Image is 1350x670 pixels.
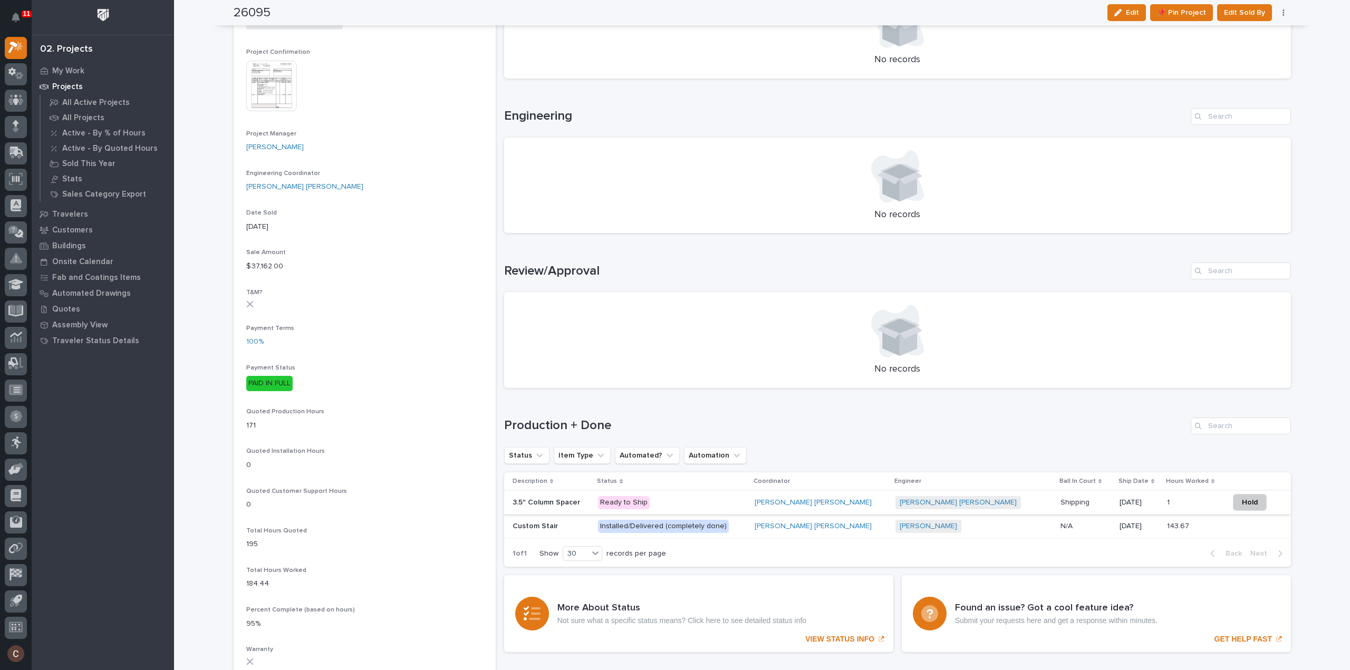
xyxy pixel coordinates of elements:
[1246,549,1291,558] button: Next
[1233,494,1267,511] button: Hold
[52,305,80,314] p: Quotes
[62,159,115,169] p: Sold This Year
[246,578,483,589] p: 184.44
[504,541,535,567] p: 1 of 1
[513,496,582,507] p: 3.5" Column Spacer
[52,82,83,92] p: Projects
[246,170,320,177] span: Engineering Coordinator
[1224,6,1265,19] span: Edit Sold By
[513,520,560,531] p: Custom Stair
[1107,4,1146,21] button: Edit
[1214,635,1272,644] p: GET HELP FAST
[246,607,355,613] span: Percent Complete (based on hours)
[563,548,589,559] div: 30
[1060,520,1075,531] p: N/A
[1202,549,1246,558] button: Back
[1191,417,1291,434] input: Search
[41,171,174,186] a: Stats
[684,447,747,464] button: Automation
[557,603,806,614] h3: More About Status
[32,238,174,254] a: Buildings
[246,460,483,471] p: 0
[597,475,617,487] p: Status
[246,261,483,272] p: $ 37,162.00
[32,63,174,79] a: My Work
[52,336,139,346] p: Traveler Status Details
[1250,549,1274,558] span: Next
[606,549,666,558] p: records per page
[62,144,158,153] p: Active - By Quoted Hours
[504,447,549,464] button: Status
[1219,549,1242,558] span: Back
[1118,475,1149,487] p: Ship Date
[955,616,1158,625] p: Submit your requests here and get a response within minutes.
[246,181,363,192] a: [PERSON_NAME] [PERSON_NAME]
[52,273,141,283] p: Fab and Coatings Items
[32,269,174,285] a: Fab and Coatings Items
[755,498,872,507] a: [PERSON_NAME] [PERSON_NAME]
[955,603,1158,614] h3: Found an issue? Got a cool feature idea?
[504,109,1187,124] h1: Engineering
[62,129,146,138] p: Active - By % of Hours
[246,646,273,653] span: Warranty
[1167,496,1172,507] p: 1
[1242,496,1258,509] span: Hold
[1120,498,1159,507] p: [DATE]
[246,365,295,371] span: Payment Status
[52,321,108,330] p: Assembly View
[62,190,146,199] p: Sales Category Export
[41,95,174,110] a: All Active Projects
[5,643,27,665] button: users-avatar
[754,475,790,487] p: Coordinator
[41,156,174,171] a: Sold This Year
[598,520,729,533] div: Installed/Delivered (completely done)
[52,210,88,219] p: Travelers
[246,448,325,454] span: Quoted Installation Hours
[539,549,558,558] p: Show
[598,496,650,509] div: Ready to Ship
[246,289,263,296] span: T&M?
[554,447,611,464] button: Item Type
[900,498,1017,507] a: [PERSON_NAME] [PERSON_NAME]
[93,5,113,25] img: Workspace Logo
[504,264,1187,279] h1: Review/Approval
[517,209,1278,221] p: No records
[805,635,874,644] p: VIEW STATUS INFO
[41,187,174,201] a: Sales Category Export
[504,514,1291,538] tr: Custom StairCustom Stair Installed/Delivered (completely done)[PERSON_NAME] [PERSON_NAME] [PERSON...
[557,616,806,625] p: Not sure what a specific status means? Click here to see detailed status info
[504,418,1187,433] h1: Production + Done
[62,98,130,108] p: All Active Projects
[62,113,104,123] p: All Projects
[1126,8,1139,17] span: Edit
[1167,520,1191,531] p: 143.67
[246,409,324,415] span: Quoted Production Hours
[32,254,174,269] a: Onsite Calendar
[517,54,1278,66] p: No records
[246,325,294,332] span: Payment Terms
[1150,4,1213,21] button: 📌 Pin Project
[13,13,27,30] div: Notifications11
[1191,263,1291,279] input: Search
[246,567,306,574] span: Total Hours Worked
[234,5,271,21] h2: 26095
[5,6,27,28] button: Notifications
[246,499,483,510] p: 0
[504,491,1291,514] tr: 3.5" Column Spacer3.5" Column Spacer Ready to Ship[PERSON_NAME] [PERSON_NAME] [PERSON_NAME] [PERS...
[246,618,483,629] p: 95%
[1191,108,1291,125] div: Search
[246,142,304,153] a: [PERSON_NAME]
[52,289,131,298] p: Automated Drawings
[246,131,296,137] span: Project Manager
[504,575,893,652] a: VIEW STATUS INFO
[246,210,277,216] span: Date Sold
[615,447,680,464] button: Automated?
[52,241,86,251] p: Buildings
[246,376,293,391] div: PAID IN FULL
[1157,6,1206,19] span: 📌 Pin Project
[246,49,310,55] span: Project Confirmation
[32,301,174,317] a: Quotes
[246,528,307,534] span: Total Hours Quoted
